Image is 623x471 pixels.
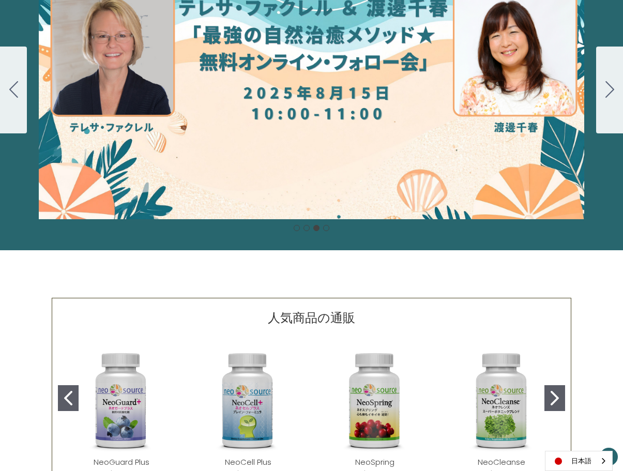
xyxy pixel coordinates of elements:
[94,457,149,467] a: NeoGuard Plus
[320,346,430,456] img: NeoSpring
[447,346,557,456] img: NeoCleanse
[596,47,623,133] button: Go to slide 4
[294,225,300,231] button: Go to slide 1
[545,451,613,471] div: Language
[323,225,329,231] button: Go to slide 4
[58,385,79,411] button: Go to slide 1
[268,309,355,327] p: 人気商品の通販
[313,225,320,231] button: Go to slide 3
[545,451,612,470] a: 日本語
[193,346,303,456] img: NeoCell Plus
[355,457,394,467] a: NeoSpring
[478,457,525,467] a: NeoCleanse
[545,451,613,471] aside: Language selected: 日本語
[66,346,176,456] img: NeoGuard Plus
[303,225,310,231] button: Go to slide 2
[544,385,565,411] button: Go to slide 2
[225,457,271,467] a: NeoCell Plus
